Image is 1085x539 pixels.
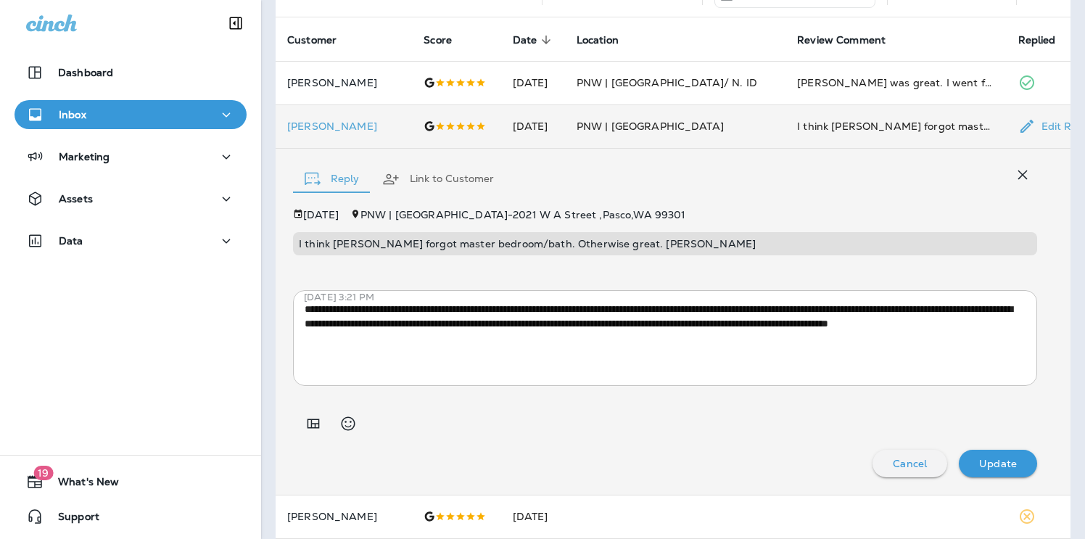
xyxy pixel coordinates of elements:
button: Data [15,226,247,255]
p: Update [979,458,1017,469]
button: Collapse Sidebar [215,9,256,38]
span: Customer [287,33,355,46]
span: Score [424,34,452,46]
div: I think Chris forgot master bedroom/bath. Otherwise great. Patrick [797,119,994,133]
span: 19 [33,466,53,480]
button: Dashboard [15,58,247,87]
p: [PERSON_NAME] [287,511,400,522]
button: 19What's New [15,467,247,496]
td: [DATE] [501,104,565,148]
button: Link to Customer [371,153,506,205]
span: Replied [1018,33,1075,46]
span: Customer [287,34,337,46]
button: Support [15,502,247,531]
button: Update [959,450,1037,477]
p: [PERSON_NAME] [287,120,400,132]
span: What's New [44,476,119,493]
button: Add in a premade template [299,409,328,438]
td: [DATE] [501,61,565,104]
span: Review Comment [797,34,886,46]
div: Click to view Customer Drawer [287,120,400,132]
p: [DATE] 3:21 PM [304,292,1048,303]
button: Inbox [15,100,247,129]
p: Marketing [59,151,110,162]
button: Assets [15,184,247,213]
span: PNW | [GEOGRAPHIC_DATA] [577,120,724,133]
span: Date [513,34,537,46]
button: Cancel [872,450,947,477]
span: Location [577,34,619,46]
p: Dashboard [58,67,113,78]
span: PNW | [GEOGRAPHIC_DATA] - 2021 W A Street , Pasco , WA 99301 [360,208,686,221]
p: Data [59,235,83,247]
span: Review Comment [797,33,904,46]
p: [PERSON_NAME] [287,77,400,89]
button: Reply [293,153,371,205]
button: Marketing [15,142,247,171]
p: [DATE] [303,209,339,221]
span: Replied [1018,34,1056,46]
span: Date [513,33,556,46]
p: Cancel [893,458,927,469]
span: Score [424,33,471,46]
span: PNW | [GEOGRAPHIC_DATA]/ N. ID [577,76,757,89]
td: [DATE] [501,495,565,538]
p: I think [PERSON_NAME] forgot master bedroom/bath. Otherwise great. [PERSON_NAME] [299,238,1031,250]
div: Aaron was great. I went for a yearly plan. Hopefully my bug problem will be taken care of. First ... [797,75,994,90]
button: Select an emoji [334,409,363,438]
span: Support [44,511,99,528]
p: Assets [59,193,93,205]
span: Location [577,33,638,46]
p: Inbox [59,109,86,120]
